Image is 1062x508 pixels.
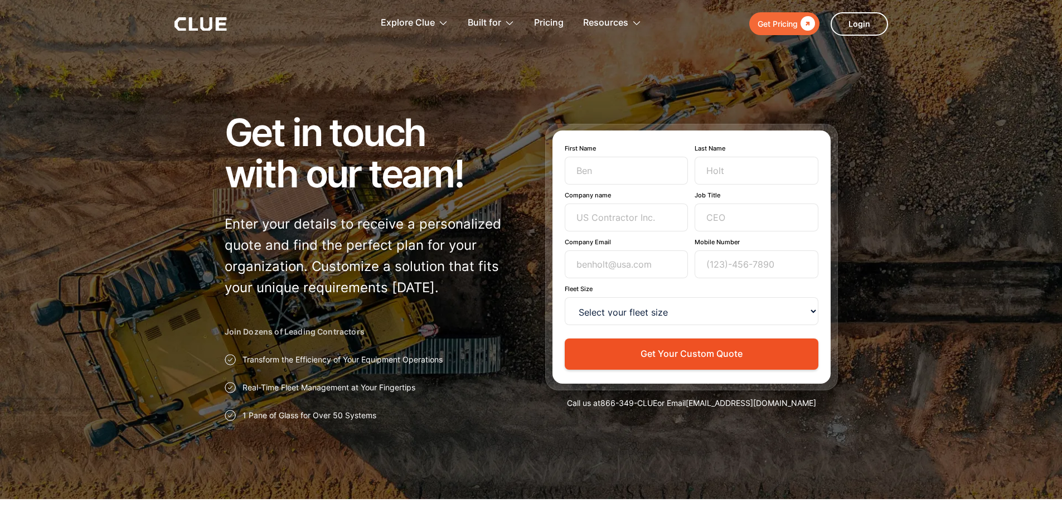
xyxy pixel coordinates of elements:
label: Company Email [565,238,688,246]
label: Job Title [695,191,818,199]
div: Explore Clue [381,6,435,41]
label: Fleet Size [565,285,818,293]
div: Built for [468,6,515,41]
input: CEO [695,204,818,231]
p: 1 Pane of Glass for Over 50 Systems [243,410,376,421]
h2: Join Dozens of Leading Contractors [225,326,517,337]
label: Last Name [695,144,818,152]
label: Mobile Number [695,238,818,246]
button: Get Your Custom Quote [565,338,818,369]
a: 866-349-CLUE [600,398,657,408]
p: Real-Time Fleet Management at Your Fingertips [243,382,415,393]
div: Resources [583,6,642,41]
input: (123)-456-7890 [695,250,818,278]
div: Call us at or Email [545,398,838,409]
h1: Get in touch with our team! [225,112,517,194]
img: Approval checkmark icon [225,354,236,365]
img: Approval checkmark icon [225,410,236,421]
label: Company name [565,191,688,199]
div: Explore Clue [381,6,448,41]
a: [EMAIL_ADDRESS][DOMAIN_NAME] [686,398,816,408]
a: Login [831,12,888,36]
p: Transform the Efficiency of Your Equipment Operations [243,354,443,365]
img: Approval checkmark icon [225,382,236,393]
input: US Contractor Inc. [565,204,688,231]
a: Get Pricing [749,12,819,35]
input: benholt@usa.com [565,250,688,278]
input: Ben [565,157,688,185]
div:  [798,17,815,31]
div: Get Pricing [758,17,798,31]
label: First Name [565,144,688,152]
input: Holt [695,157,818,185]
div: Built for [468,6,501,41]
div: Resources [583,6,628,41]
a: Pricing [534,6,564,41]
p: Enter your details to receive a personalized quote and find the perfect plan for your organizatio... [225,214,517,298]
